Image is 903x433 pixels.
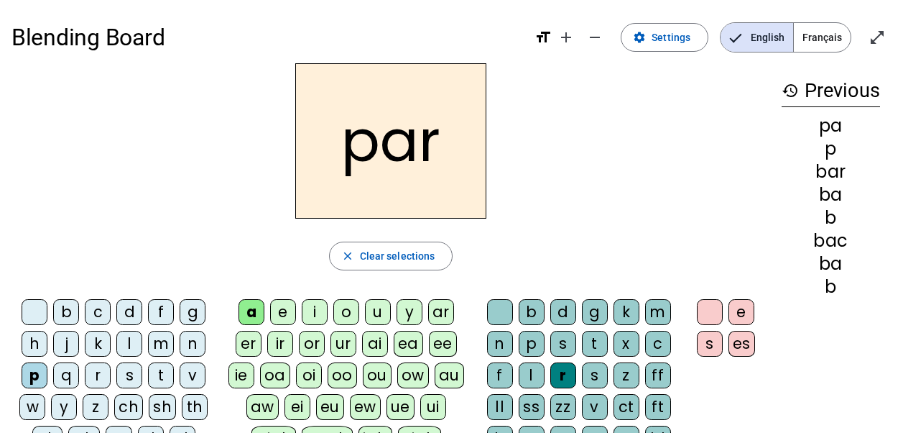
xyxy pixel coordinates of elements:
[116,363,142,388] div: s
[652,29,690,46] span: Settings
[284,394,310,420] div: ei
[329,242,453,270] button: Clear selections
[267,331,293,357] div: ir
[363,363,392,388] div: ou
[487,363,513,388] div: f
[782,82,799,99] mat-icon: history
[645,363,671,388] div: ff
[728,331,755,357] div: es
[148,331,174,357] div: m
[114,394,143,420] div: ch
[330,331,356,357] div: ur
[435,363,464,388] div: au
[550,394,576,420] div: zz
[782,232,880,250] div: bac
[697,331,723,357] div: s
[22,331,47,357] div: h
[580,23,609,52] button: Decrease font size
[365,299,391,325] div: u
[236,331,261,357] div: er
[228,363,254,388] div: ie
[260,363,290,388] div: oa
[362,331,388,357] div: ai
[721,23,793,52] span: English
[552,23,580,52] button: Increase font size
[782,278,880,296] div: b
[429,331,457,357] div: ee
[519,394,545,420] div: ss
[333,299,359,325] div: o
[782,117,880,135] div: pa
[582,331,608,357] div: t
[550,363,576,388] div: r
[299,331,325,357] div: or
[83,394,108,420] div: z
[519,363,545,388] div: l
[586,29,603,46] mat-icon: remove
[53,299,79,325] div: b
[582,363,608,388] div: s
[782,140,880,158] div: p
[22,363,47,388] div: p
[85,299,111,325] div: c
[582,299,608,325] div: g
[53,363,79,388] div: q
[85,363,111,388] div: r
[180,331,205,357] div: n
[328,363,357,388] div: oo
[519,299,545,325] div: b
[613,299,639,325] div: k
[148,299,174,325] div: f
[11,14,523,60] h1: Blending Board
[794,23,851,52] span: Français
[149,394,176,420] div: sh
[728,299,754,325] div: e
[270,299,296,325] div: e
[863,23,892,52] button: Enter full screen
[613,331,639,357] div: x
[51,394,77,420] div: y
[621,23,708,52] button: Settings
[645,299,671,325] div: m
[782,163,880,181] div: bar
[316,394,344,420] div: eu
[550,299,576,325] div: d
[782,209,880,227] div: b
[428,299,454,325] div: ar
[85,331,111,357] div: k
[869,29,886,46] mat-icon: open_in_full
[182,394,208,420] div: th
[582,394,608,420] div: v
[397,363,429,388] div: ow
[397,299,422,325] div: y
[386,394,415,420] div: ue
[148,363,174,388] div: t
[487,394,513,420] div: ll
[613,363,639,388] div: z
[645,394,671,420] div: ft
[557,29,575,46] mat-icon: add
[487,331,513,357] div: n
[360,247,435,265] span: Clear selections
[782,255,880,273] div: ba
[613,394,639,420] div: ct
[720,22,851,53] mat-button-toggle-group: Language selection
[782,75,880,107] h3: Previous
[296,363,322,388] div: oi
[116,331,142,357] div: l
[180,299,205,325] div: g
[645,331,671,357] div: c
[302,299,328,325] div: i
[519,331,545,357] div: p
[350,394,381,420] div: ew
[239,299,264,325] div: a
[53,331,79,357] div: j
[394,331,423,357] div: ea
[180,363,205,388] div: v
[534,29,552,46] mat-icon: format_size
[341,250,354,263] mat-icon: close
[550,331,576,357] div: s
[116,299,142,325] div: d
[633,31,646,44] mat-icon: settings
[295,63,486,219] h2: par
